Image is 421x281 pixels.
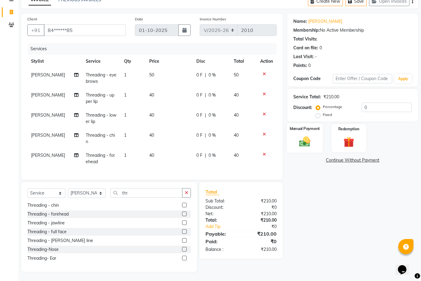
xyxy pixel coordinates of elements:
[124,132,126,138] span: 1
[209,112,216,118] span: 0 %
[230,54,257,68] th: Total
[31,92,65,98] span: [PERSON_NAME]
[288,157,417,163] a: Continue Without Payment
[196,112,202,118] span: 0 F
[196,152,202,159] span: 0 F
[201,230,241,237] div: Payable:
[205,92,206,98] span: |
[241,204,281,211] div: ₹0
[149,112,154,118] span: 40
[323,104,342,110] label: Percentage
[293,104,312,111] div: Discount:
[196,132,202,139] span: 0 F
[293,27,320,33] div: Membership:
[27,202,59,209] div: Threading - chin
[86,72,116,84] span: Threading - eyebrows
[201,211,241,217] div: Net:
[27,255,56,262] div: Threading- Ear
[338,126,359,132] label: Redemption
[31,132,65,138] span: [PERSON_NAME]
[241,238,281,245] div: ₹0
[135,16,143,22] label: Date
[209,152,216,159] span: 0 %
[201,198,241,204] div: Sub Total:
[323,112,332,118] label: Fixed
[241,217,281,223] div: ₹210.00
[201,238,241,245] div: Paid:
[27,24,44,36] button: +91
[124,153,126,158] span: 1
[27,246,59,253] div: Threading-Nose
[293,54,314,60] div: Last Visit:
[200,16,226,22] label: Invoice Number
[149,92,154,98] span: 40
[28,43,281,54] div: Services
[27,16,37,22] label: Client
[293,36,317,42] div: Total Visits:
[293,76,333,82] div: Coupon Code
[31,112,65,118] span: [PERSON_NAME]
[290,126,320,132] label: Manual Payment
[340,135,357,149] img: _gift.svg
[27,211,69,217] div: Threading - forehead
[395,74,412,83] button: Apply
[201,246,241,253] div: Balance :
[308,18,342,25] a: [PERSON_NAME]
[205,72,206,78] span: |
[241,246,281,253] div: ₹210.00
[205,189,219,195] span: Total
[149,132,154,138] span: 40
[234,72,239,78] span: 50
[241,211,281,217] div: ₹210.00
[196,72,202,78] span: 0 F
[27,237,93,244] div: Threading - [PERSON_NAME] line
[293,62,307,69] div: Points:
[149,153,154,158] span: 40
[27,229,67,235] div: Threading - full face
[27,54,82,68] th: Stylist
[234,112,239,118] span: 40
[395,257,415,275] iframe: chat widget
[293,45,318,51] div: Card on file:
[205,132,206,139] span: |
[124,112,126,118] span: 1
[201,223,248,230] a: Add Tip
[27,220,65,226] div: Threading - jawline
[124,92,126,98] span: 1
[146,54,193,68] th: Price
[44,24,126,36] input: Search by Name/Mobile/Email/Code
[257,54,277,68] th: Action
[319,45,322,51] div: 0
[296,135,314,148] img: _cash.svg
[86,132,115,144] span: Threading - chin
[86,112,116,124] span: Threading - lower lip
[308,62,311,69] div: 0
[193,54,230,68] th: Disc
[209,72,216,78] span: 0 %
[209,92,216,98] span: 0 %
[293,27,412,33] div: No Active Membership
[149,72,154,78] span: 50
[234,92,239,98] span: 40
[323,94,339,100] div: ₹210.00
[293,94,321,100] div: Service Total:
[31,153,65,158] span: [PERSON_NAME]
[241,230,281,237] div: ₹210.00
[31,72,65,78] span: [PERSON_NAME]
[201,204,241,211] div: Discount:
[315,54,317,60] div: -
[205,112,206,118] span: |
[86,92,114,104] span: Threading - upper lip
[234,132,239,138] span: 40
[205,152,206,159] span: |
[120,54,146,68] th: Qty
[209,132,216,139] span: 0 %
[86,153,115,164] span: Threading - forehead
[241,198,281,204] div: ₹210.00
[333,74,392,83] input: Enter Offer / Coupon Code
[293,18,307,25] div: Name:
[196,92,202,98] span: 0 F
[248,223,281,230] div: ₹0
[234,153,239,158] span: 40
[124,72,126,78] span: 1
